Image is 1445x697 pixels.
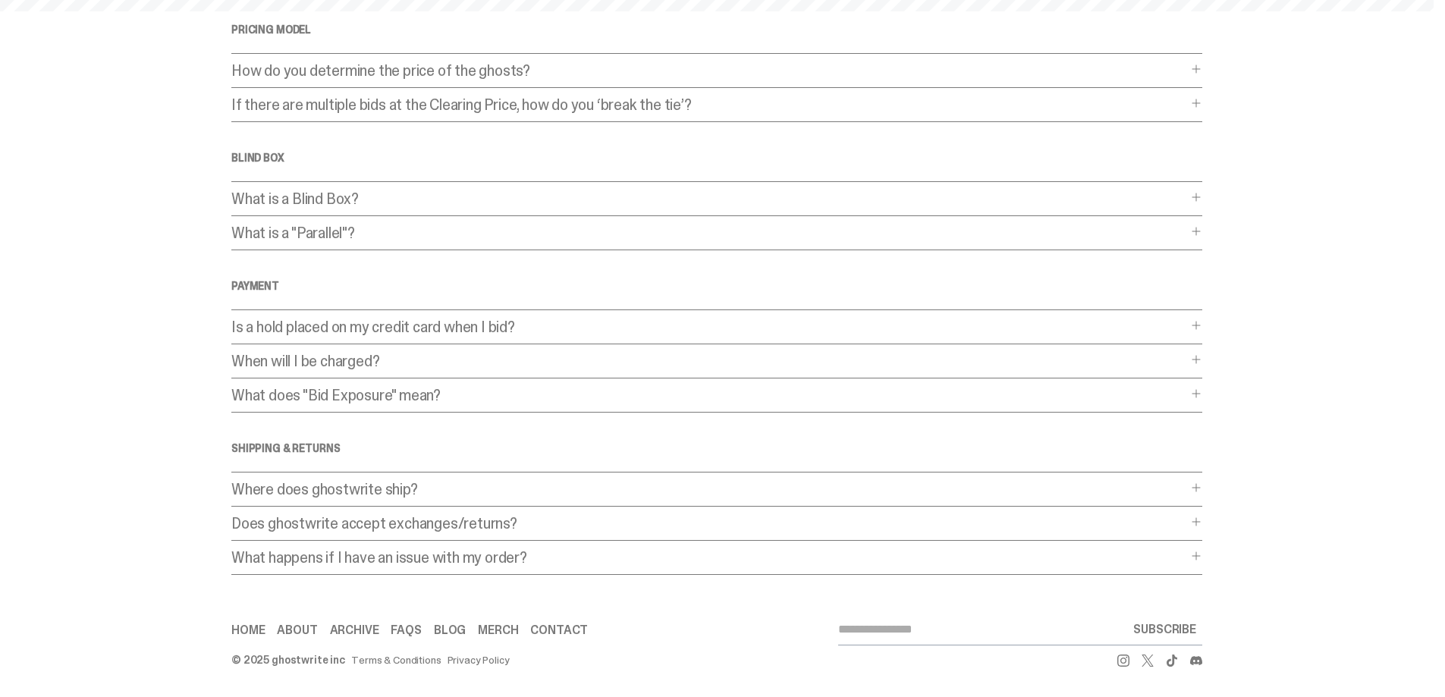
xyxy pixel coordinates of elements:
a: Merch [478,624,518,636]
p: Does ghostwrite accept exchanges/returns? [231,516,1187,531]
a: Privacy Policy [448,655,510,665]
h4: Payment [231,281,1202,291]
button: SUBSCRIBE [1127,614,1202,645]
h4: Blind Box [231,152,1202,163]
a: Blog [434,624,466,636]
p: When will I be charged? [231,353,1187,369]
h4: SHIPPING & RETURNS [231,443,1202,454]
h4: Pricing Model [231,24,1202,35]
p: Is a hold placed on my credit card when I bid? [231,319,1187,334]
a: About [277,624,317,636]
div: © 2025 ghostwrite inc [231,655,345,665]
p: What is a Blind Box? [231,191,1187,206]
a: Home [231,624,265,636]
p: What is a "Parallel"? [231,225,1187,240]
a: Archive [330,624,379,636]
p: Where does ghostwrite ship? [231,482,1187,497]
p: How do you determine the price of the ghosts? [231,63,1187,78]
p: If there are multiple bids at the Clearing Price, how do you ‘break the tie’? [231,97,1187,112]
p: What happens if I have an issue with my order? [231,550,1187,565]
a: Terms & Conditions [351,655,441,665]
a: Contact [530,624,588,636]
p: What does "Bid Exposure" mean? [231,388,1187,403]
a: FAQs [391,624,421,636]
